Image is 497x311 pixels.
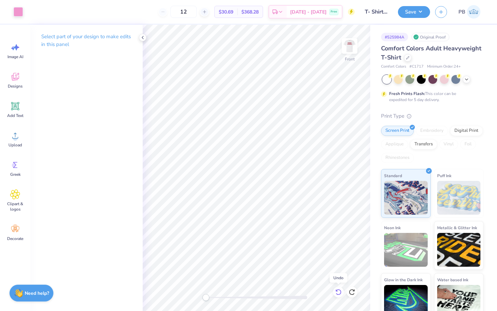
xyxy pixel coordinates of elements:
[384,224,401,231] span: Neon Ink
[455,5,483,19] a: PB
[330,273,347,283] div: Undo
[360,5,393,19] input: Untitled Design
[345,56,355,62] div: Front
[427,64,461,70] span: Minimum Order: 24 +
[384,181,428,215] img: Standard
[25,290,49,296] strong: Need help?
[437,224,477,231] span: Metallic & Glitter Ink
[343,39,356,53] img: Front
[170,6,197,18] input: – –
[331,9,337,14] span: Free
[8,83,23,89] span: Designs
[381,64,406,70] span: Comfort Colors
[384,172,402,179] span: Standard
[458,8,465,16] span: PB
[219,8,233,16] span: $30.69
[398,6,430,18] button: Save
[7,54,23,59] span: Image AI
[437,233,481,267] img: Metallic & Glitter Ink
[41,33,132,48] p: Select part of your design to make edits in this panel
[4,201,26,212] span: Clipart & logos
[381,44,481,62] span: Comfort Colors Adult Heavyweight T-Shirt
[290,8,327,16] span: [DATE] - [DATE]
[384,276,423,283] span: Glow in the Dark Ink
[467,5,480,19] img: Paridhi Bajaj
[7,236,23,241] span: Decorate
[10,172,21,177] span: Greek
[381,153,414,163] div: Rhinestones
[381,112,483,120] div: Print Type
[437,276,468,283] span: Water based Ink
[439,139,458,149] div: Vinyl
[389,91,472,103] div: This color can be expedited for 5 day delivery.
[381,33,408,41] div: # 525984A
[241,8,259,16] span: $368.28
[381,126,414,136] div: Screen Print
[411,33,449,41] div: Original Proof
[381,139,408,149] div: Applique
[384,233,428,267] img: Neon Ink
[203,294,209,301] div: Accessibility label
[437,172,451,179] span: Puff Ink
[416,126,448,136] div: Embroidery
[450,126,483,136] div: Digital Print
[460,139,476,149] div: Foil
[7,113,23,118] span: Add Text
[437,181,481,215] img: Puff Ink
[409,64,424,70] span: # C1717
[410,139,437,149] div: Transfers
[389,91,425,96] strong: Fresh Prints Flash:
[8,142,22,148] span: Upload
